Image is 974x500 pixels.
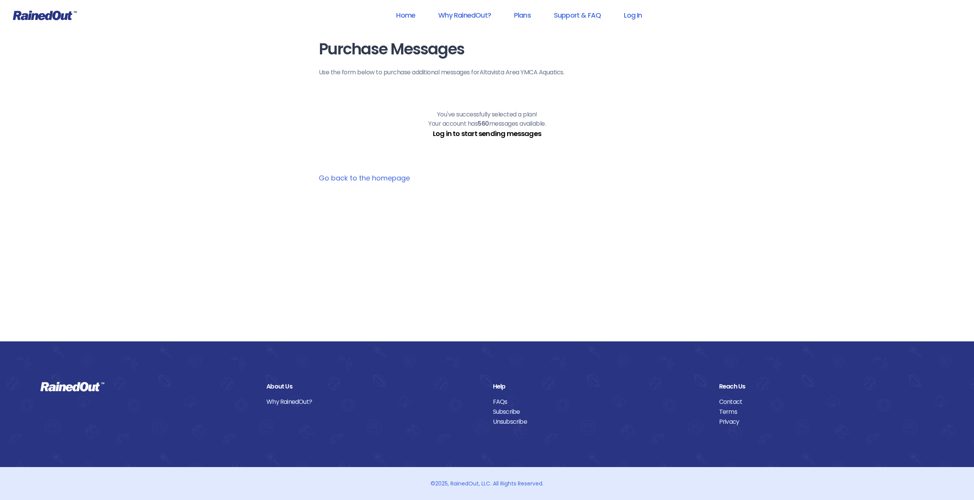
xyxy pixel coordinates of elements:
[478,119,489,128] b: 560
[504,7,541,24] a: Plans
[493,382,708,392] div: Help
[433,129,541,138] a: Log in to start sending messages
[493,407,708,417] a: Subscribe
[544,7,611,24] a: Support & FAQ
[386,7,425,24] a: Home
[493,397,708,407] a: FAQs
[719,382,934,392] div: Reach Us
[319,173,410,183] a: Go back to the homepage
[719,407,934,417] a: Terms
[428,7,501,24] a: Why RainedOut?
[493,417,708,427] a: Unsubscribe
[719,417,934,427] a: Privacy
[266,382,481,392] div: About Us
[428,119,546,128] p: Your account has messages available.
[719,397,934,407] a: Contact
[319,68,656,77] p: Use the form below to purchase additional messages for Altavista Area YMCA Aquatics .
[437,110,537,119] p: You've successfully selected a plan!
[614,7,652,24] a: Log In
[319,41,656,58] h1: Purchase Messages
[266,397,481,407] a: Why RainedOut?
